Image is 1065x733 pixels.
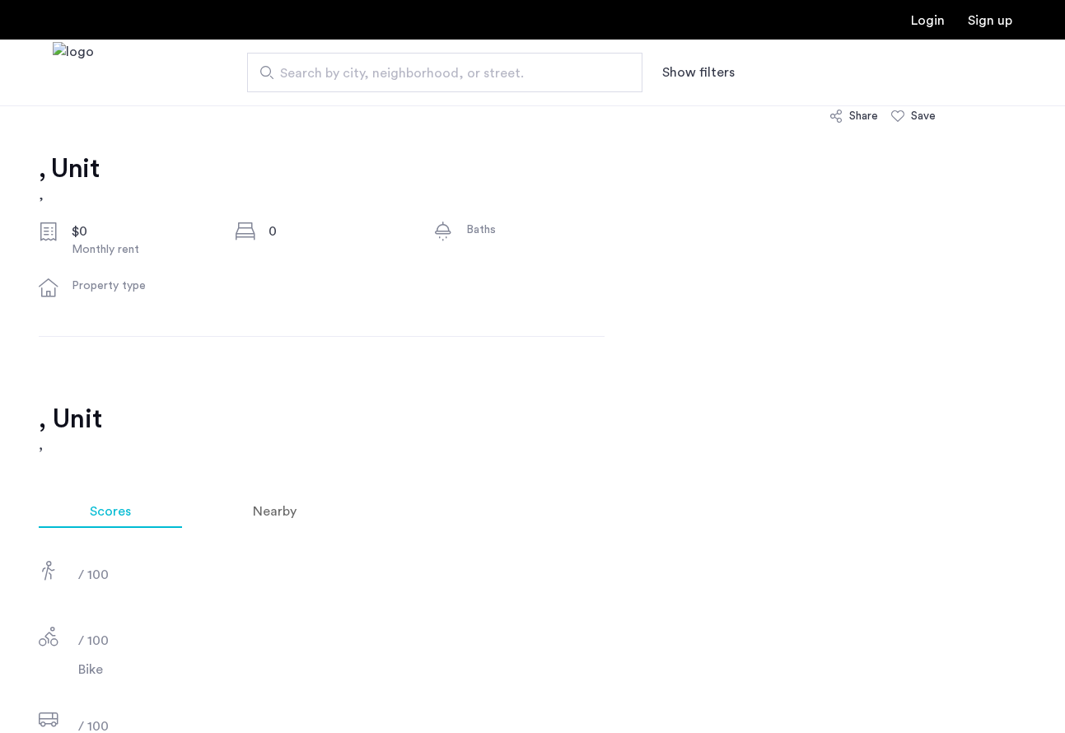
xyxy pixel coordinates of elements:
div: $0 [72,222,210,241]
button: Show or hide filters [662,63,735,82]
h3: , [39,436,1027,455]
span: Scores [90,505,131,518]
span: / 100 [78,634,109,647]
span: / 100 [78,720,109,733]
h1: , Unit [39,152,99,185]
div: Baths [466,222,605,238]
h2: , Unit [39,403,1027,436]
div: Save [911,108,936,124]
span: Search by city, neighborhood, or street. [280,63,596,83]
span: / 100 [78,568,109,581]
h2: , [39,185,99,205]
img: score [42,561,55,581]
a: , Unit, [39,152,99,205]
img: logo [53,42,94,104]
a: Login [911,14,945,27]
span: Bike [78,660,348,679]
div: 0 [269,222,407,241]
div: Monthly rent [72,241,210,258]
input: Apartment Search [247,53,642,92]
img: score [39,627,58,647]
a: Cazamio Logo [53,42,94,104]
span: Nearby [253,505,297,518]
div: Share [849,108,878,124]
a: Registration [968,14,1012,27]
div: Property type [72,278,210,294]
img: score [39,712,58,727]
